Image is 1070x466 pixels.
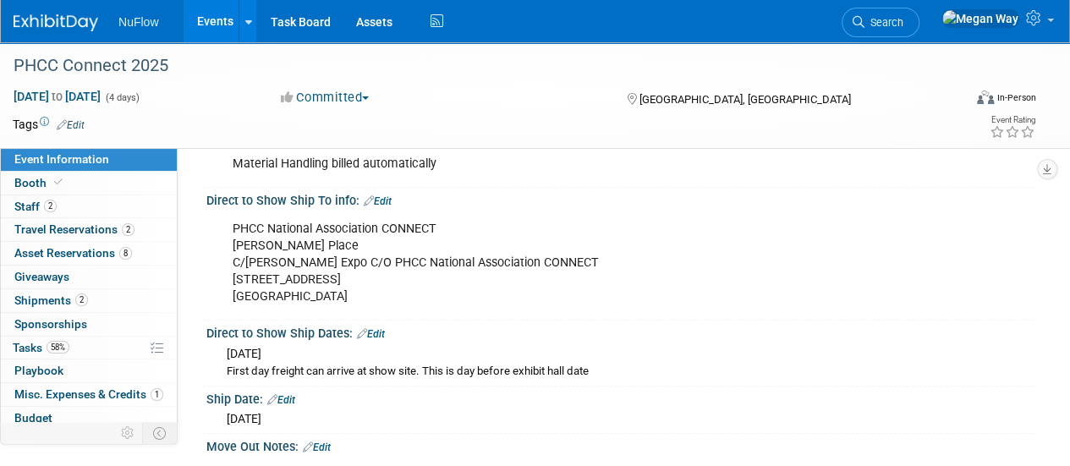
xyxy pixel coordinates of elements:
a: Edit [267,394,295,406]
div: First day freight can arrive at show site. This is day before exhibit hall date [227,364,1023,380]
span: [DATE] [227,347,261,360]
span: Asset Reservations [14,246,132,260]
a: Travel Reservations2 [1,218,177,241]
span: Search [864,16,903,29]
span: 1 [151,388,163,401]
span: Travel Reservations [14,222,134,236]
span: [GEOGRAPHIC_DATA], [GEOGRAPHIC_DATA] [639,93,850,106]
span: Playbook [14,364,63,377]
span: [DATE] [DATE] [13,89,102,104]
div: Direct to Show Ship Dates: [206,321,1036,343]
span: 2 [75,293,88,306]
a: Edit [303,441,331,453]
div: Direct to Show Ship To info: [206,188,1036,210]
img: ExhibitDay [14,14,98,31]
a: Staff2 [1,195,177,218]
i: Booth reservation complete [54,178,63,187]
div: PHCC Connect 2025 [8,51,949,81]
a: Budget [1,407,177,430]
div: In-Person [996,91,1036,104]
a: Tasks58% [1,337,177,359]
img: Format-Inperson.png [977,90,994,104]
div: Move Out Notes: [206,434,1036,456]
span: Misc. Expenses & Credits [14,387,163,401]
a: Asset Reservations8 [1,242,177,265]
span: Giveaways [14,270,69,283]
img: Megan Way [941,9,1019,28]
a: Giveaways [1,266,177,288]
span: to [49,90,65,103]
a: Edit [357,328,385,340]
a: Edit [364,195,392,207]
a: Search [842,8,919,37]
span: Staff [14,200,57,213]
span: 2 [44,200,57,212]
td: Toggle Event Tabs [143,422,178,444]
td: Tags [13,116,85,133]
span: 58% [47,341,69,354]
span: Sponsorships [14,317,87,331]
a: Booth [1,172,177,195]
a: Edit [57,119,85,131]
div: PHCC National Association CONNECT [PERSON_NAME] Place C/[PERSON_NAME] Expo C/O PHCC National Asso... [221,212,872,314]
a: Playbook [1,359,177,382]
span: Shipments [14,293,88,307]
span: Tasks [13,341,69,354]
span: NuFlow [118,15,158,29]
span: 2 [122,223,134,236]
div: Event Format [886,88,1036,113]
a: Sponsorships [1,313,177,336]
button: Committed [275,89,376,107]
span: Event Information [14,152,109,166]
span: 8 [119,247,132,260]
span: [DATE] [227,412,261,425]
a: Event Information [1,148,177,171]
span: Budget [14,411,52,425]
span: (4 days) [104,92,140,103]
div: Ship Date: [206,387,1036,408]
span: Booth [14,176,66,189]
td: Personalize Event Tab Strip [113,422,143,444]
a: Misc. Expenses & Credits1 [1,383,177,406]
a: Shipments2 [1,289,177,312]
div: Event Rating [990,116,1035,124]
